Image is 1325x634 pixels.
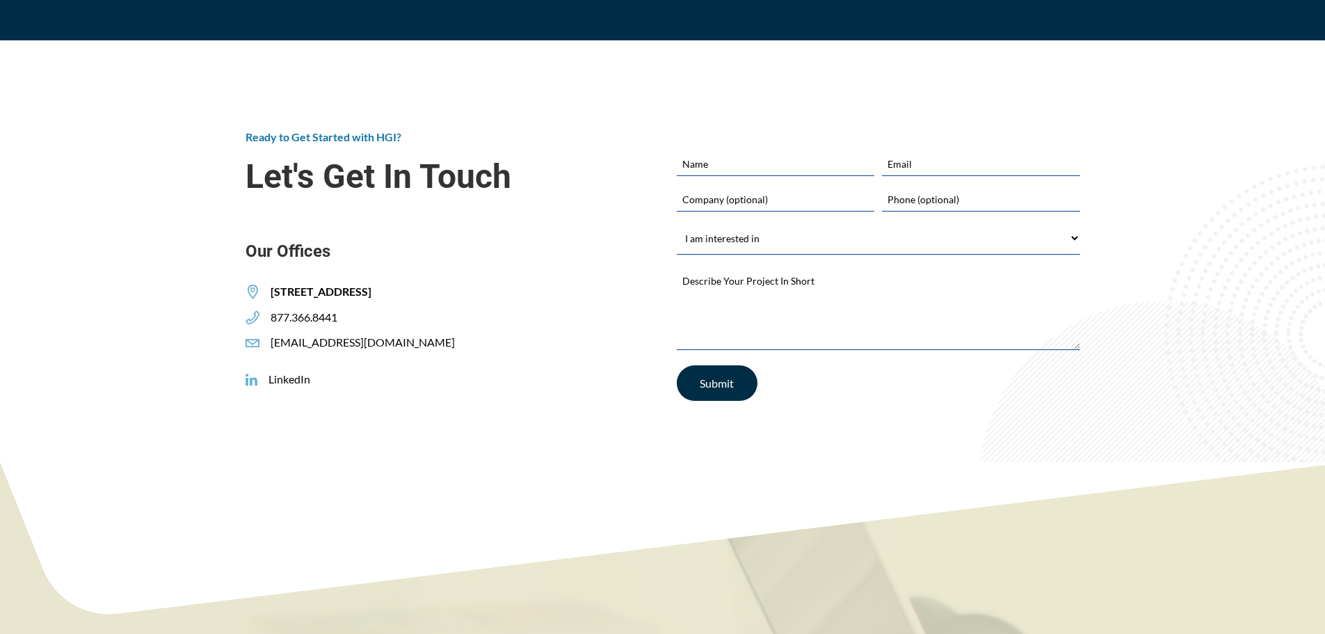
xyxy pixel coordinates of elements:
input: Name [677,152,874,175]
span: [EMAIL_ADDRESS][DOMAIN_NAME] [259,335,455,350]
input: Email [882,152,1079,175]
span: LinkedIn [257,372,310,387]
input: Company (optional) [677,187,874,211]
span: Ready to Get Started with HGI? [246,130,401,143]
span: 877.366.8441 [259,310,337,325]
input: Phone (optional) [882,187,1079,211]
a: LinkedIn [246,372,310,387]
span: Our Offices [246,241,649,262]
span: [STREET_ADDRESS] [259,285,371,299]
span: Let's Get In Touch [246,157,649,196]
input: Submit [677,365,757,401]
a: 877.366.8441 [246,310,337,325]
a: [EMAIL_ADDRESS][DOMAIN_NAME] [246,335,455,350]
